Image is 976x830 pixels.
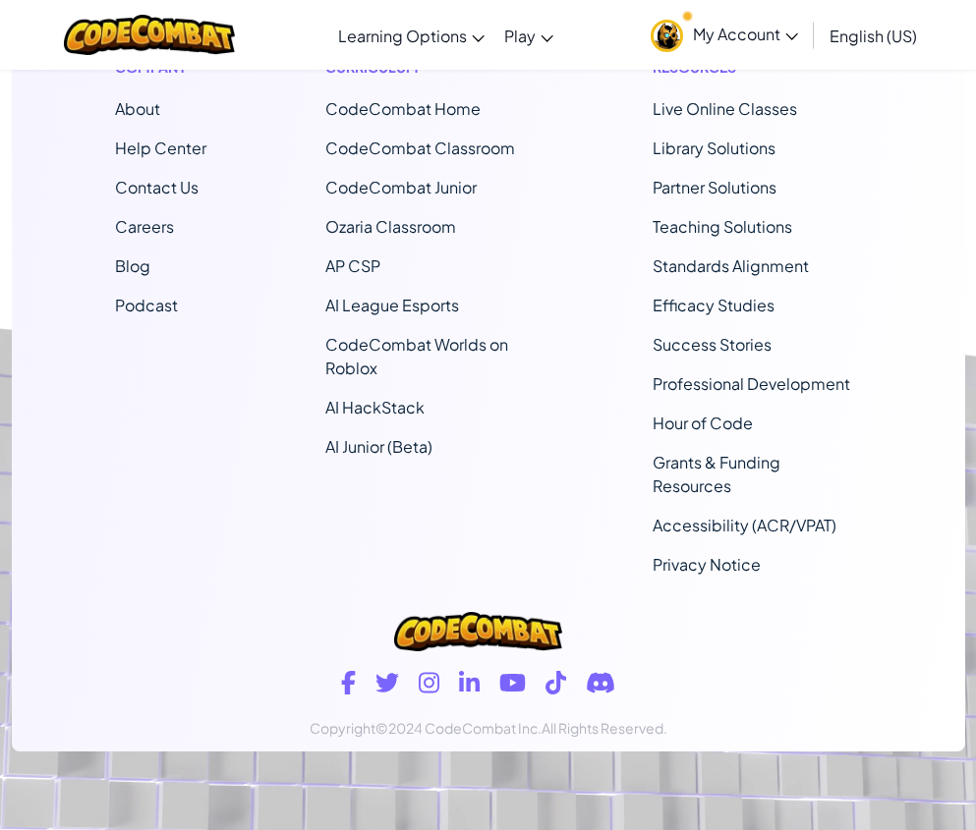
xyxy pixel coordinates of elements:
a: Library Solutions [653,138,775,158]
a: Efficacy Studies [653,295,775,315]
span: CodeCombat Home [325,98,481,119]
a: Partner Solutions [653,177,776,197]
a: English (US) [820,9,927,62]
span: Play [504,26,536,46]
a: Standards Alignment [653,255,809,276]
a: Grants & Funding Resources [653,452,780,496]
a: Learning Options [328,9,494,62]
a: Ozaria Classroom [325,216,456,237]
a: CodeCombat Classroom [325,138,515,158]
a: AP CSP [325,255,380,276]
span: Learning Options [338,26,467,46]
a: Blog [115,255,150,276]
a: About [115,98,160,119]
img: CodeCombat logo [394,612,561,651]
a: Podcast [115,295,178,315]
a: Help Center [115,138,206,158]
a: Privacy Notice [653,554,761,575]
span: English (US) [830,26,917,46]
img: CodeCombat logo [64,15,236,55]
a: Professional Development [653,373,850,394]
span: Contact Us [115,177,199,197]
a: Careers [115,216,174,237]
a: AI Junior (Beta) [325,436,432,457]
a: Success Stories [653,334,772,355]
a: AI League Esports [325,295,459,315]
a: My Account [641,4,808,66]
a: AI HackStack [325,397,425,417]
a: Live Online Classes [653,98,797,119]
span: Copyright [310,719,375,737]
span: My Account [693,24,798,44]
a: CodeCombat Junior [325,177,477,197]
a: CodeCombat Worlds on Roblox [325,334,508,378]
a: Play [494,9,563,62]
a: Hour of Code [653,413,753,433]
span: All Rights Reserved. [542,719,667,737]
a: Teaching Solutions [653,216,792,237]
img: avatar [651,20,683,52]
a: Accessibility (ACR/VPAT) [653,515,836,535]
span: ©2024 CodeCombat Inc. [375,719,542,737]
